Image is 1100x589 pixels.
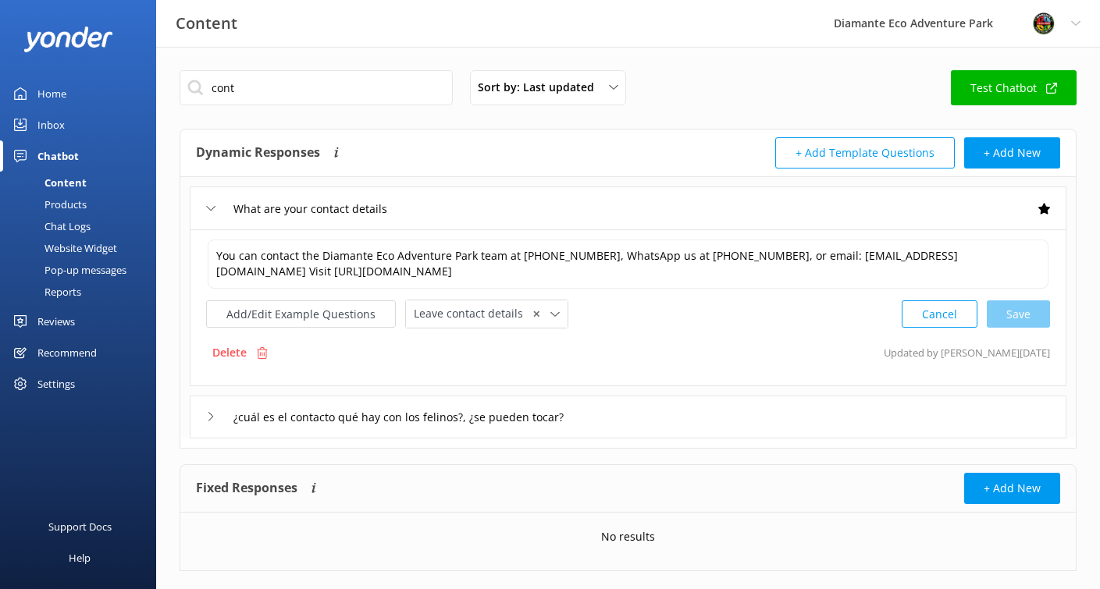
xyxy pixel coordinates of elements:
button: + Add New [964,137,1060,169]
div: Reports [9,281,81,303]
img: 831-1756915225.png [1032,12,1056,35]
div: Reviews [37,306,75,337]
button: Add/Edit Example Questions [206,300,396,328]
div: Help [69,542,91,573]
a: Test Chatbot [951,70,1077,105]
div: Content [9,172,87,193]
a: Pop-up messages [9,259,156,281]
div: Inbox [37,109,65,140]
button: + Add Template Questions [775,137,955,169]
h4: Fixed Responses [196,473,297,504]
a: Chat Logs [9,215,156,237]
span: Leave contact details [414,305,532,322]
div: Recommend [37,337,97,368]
p: Delete [212,344,247,361]
div: Products [9,193,87,215]
div: Website Widget [9,237,117,259]
h3: Content [176,11,237,36]
img: yonder-white-logo.png [23,27,113,52]
h4: Dynamic Responses [196,137,320,169]
div: Support Docs [48,511,112,542]
div: Chat Logs [9,215,91,237]
span: Sort by: Last updated [478,79,603,96]
a: Reports [9,281,156,303]
button: Cancel [902,300,977,328]
div: Settings [37,368,75,399]
button: + Add New [964,473,1060,504]
a: Website Widget [9,237,156,259]
a: Content [9,172,156,193]
input: Search all Chatbot Content [180,70,453,105]
p: No results [601,528,655,545]
a: Products [9,193,156,215]
div: Chatbot [37,140,79,172]
span: ✕ [532,307,540,321]
div: Pop-up messages [9,259,126,281]
p: Updated by [PERSON_NAME] [DATE] [884,338,1050,367]
div: Home [37,78,66,109]
textarea: You can contact the Diamante Eco Adventure Park team at [PHONE_NUMBER], WhatsApp us at [PHONE_NUM... [208,240,1048,289]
